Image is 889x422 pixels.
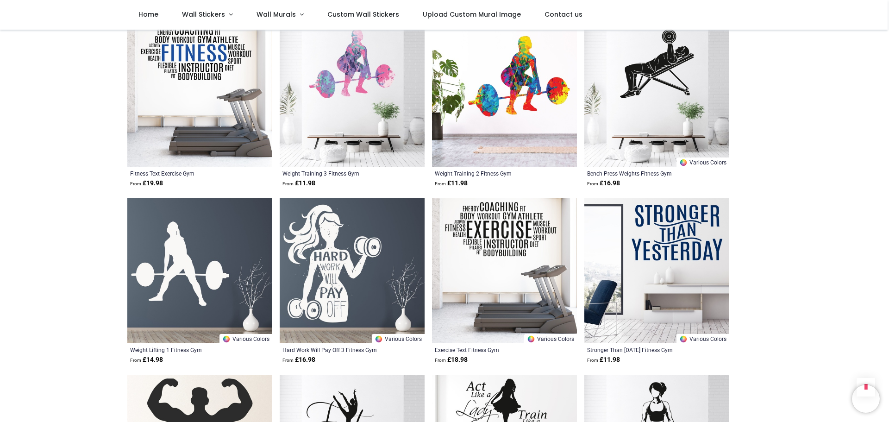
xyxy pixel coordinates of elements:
[432,198,577,343] img: Exercise Text Fitness Gym Wall Sticker
[587,179,620,188] strong: £ 16.98
[138,10,158,19] span: Home
[435,346,546,353] a: Exercise Text Fitness Gym
[282,346,394,353] a: Hard Work Will Pay Off 3 Fitness Gym
[327,10,399,19] span: Custom Wall Stickers
[127,22,272,167] img: Fitness Text Exercise Gym Wall Sticker
[435,181,446,186] span: From
[130,346,242,353] a: Weight Lifting 1 Fitness Gym
[587,358,598,363] span: From
[852,385,880,413] iframe: Brevo live chat
[587,346,699,353] a: Stronger Than [DATE] Fitness Gym
[435,358,446,363] span: From
[280,198,425,343] img: Hard Work Will Pay Off 3 Fitness Gym Wall Sticker
[130,355,163,365] strong: £ 14.98
[587,170,699,177] a: Bench Press Weights Fitness Gym
[679,335,688,343] img: Color Wheel
[222,335,231,343] img: Color Wheel
[375,335,383,343] img: Color Wheel
[676,157,729,167] a: Various Colors
[435,355,468,365] strong: £ 18.98
[679,158,688,167] img: Color Wheel
[280,22,425,167] img: Weight Training 3 Fitness Gym Wall Sticker
[587,355,620,365] strong: £ 11.98
[587,181,598,186] span: From
[127,198,272,343] img: Weight Lifting 1 Fitness Gym Wall Sticker
[435,179,468,188] strong: £ 11.98
[524,334,577,343] a: Various Colors
[219,334,272,343] a: Various Colors
[432,22,577,167] img: Weight Training 2 Fitness Gym Wall Sticker
[282,170,394,177] a: Weight Training 3 Fitness Gym
[130,358,141,363] span: From
[282,358,294,363] span: From
[130,170,242,177] a: Fitness Text Exercise Gym
[257,10,296,19] span: Wall Murals
[182,10,225,19] span: Wall Stickers
[130,181,141,186] span: From
[545,10,582,19] span: Contact us
[676,334,729,343] a: Various Colors
[282,181,294,186] span: From
[435,170,546,177] a: Weight Training 2 Fitness Gym
[584,198,729,343] img: Stronger Than Yesterday Fitness Gym Wall Sticker
[130,179,163,188] strong: £ 19.98
[527,335,535,343] img: Color Wheel
[584,22,729,167] img: Bench Press Weights Fitness Gym Wall Sticker
[282,179,315,188] strong: £ 11.98
[282,355,315,365] strong: £ 16.98
[423,10,521,19] span: Upload Custom Mural Image
[372,334,425,343] a: Various Colors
